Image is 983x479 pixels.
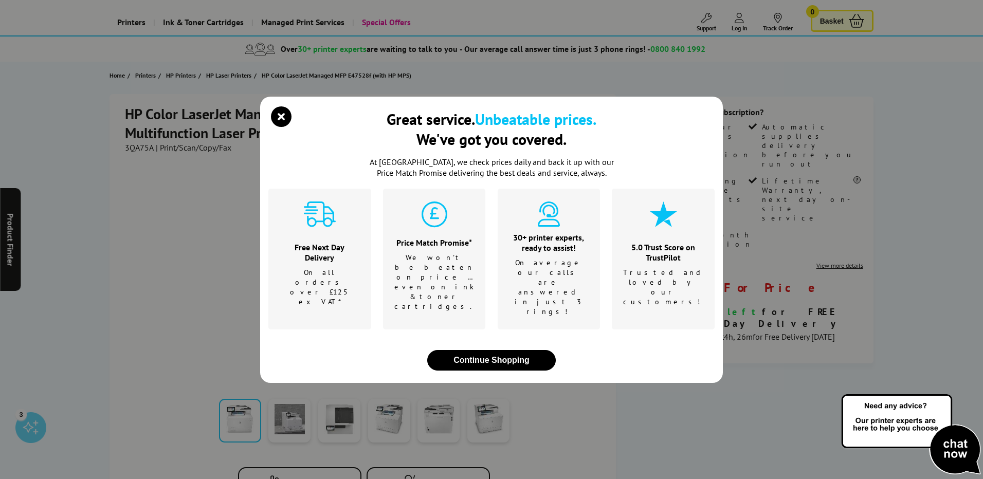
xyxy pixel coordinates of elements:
button: close modal [427,350,556,371]
p: On average our calls are answered in just 3 rings! [511,258,588,317]
div: Free Next Day Delivery [281,242,358,263]
p: At [GEOGRAPHIC_DATA], we check prices daily and back it up with our Price Match Promise deliverin... [363,157,620,178]
div: Price Match Promise* [394,237,475,248]
button: close modal [274,109,289,124]
div: 30+ printer experts, ready to assist! [511,232,588,253]
p: We won't be beaten on price …even on ink & toner cartridges. [394,253,475,311]
div: 5.0 Trust Score on TrustPilot [623,242,704,263]
p: On all orders over £125 ex VAT* [281,268,358,307]
b: Unbeatable prices. [475,109,596,129]
div: Great service. We've got you covered. [387,109,596,149]
p: Trusted and loved by our customers! [623,268,704,307]
img: Open Live Chat window [839,393,983,477]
